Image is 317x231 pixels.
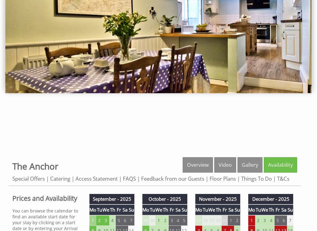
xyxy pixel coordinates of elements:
[195,205,202,216] th: Mo
[277,175,289,183] a: T&Cs
[122,205,128,216] th: Sa
[175,205,181,216] th: Sa
[268,216,274,226] td: 4
[96,205,102,216] th: Tu
[149,205,155,216] th: Tu
[268,205,274,216] th: Th
[275,205,281,216] th: Fr
[155,216,162,226] td: 1
[155,205,162,216] th: We
[228,205,234,216] th: Sa
[287,205,293,216] th: Su
[169,216,175,226] td: 3
[162,205,168,216] th: Th
[128,205,134,216] th: Su
[116,205,122,216] th: Fr
[287,216,293,226] td: 7
[195,216,202,226] td: 27
[228,216,234,226] td: 1
[248,194,293,205] th: December - 2025
[210,175,236,183] a: Floor Plans
[169,205,175,216] th: Fr
[50,175,70,183] a: Catering
[248,216,255,226] td: 1
[202,216,208,226] td: 28
[255,216,261,226] td: 2
[142,216,150,226] td: 29
[141,175,204,183] a: Feedback from our Guests
[255,205,261,216] th: Tu
[142,194,188,205] th: October - 2025
[149,216,155,226] td: 30
[214,157,236,173] a: Video
[89,194,135,205] th: September - 2025
[76,175,118,183] a: Access Statement
[122,216,128,226] td: 6
[261,205,268,216] th: We
[222,216,228,226] td: 31
[96,216,102,226] td: 2
[102,205,109,216] th: We
[281,205,287,216] th: Sa
[162,216,168,226] td: 2
[222,205,228,216] th: Fr
[181,216,187,226] td: 5
[215,205,221,216] th: Th
[181,205,187,216] th: Su
[264,157,297,173] a: Availability
[237,157,263,173] a: Gallery
[175,216,181,226] td: 4
[183,157,213,173] a: Overview
[12,194,78,203] a: Prices and Availability
[241,175,272,183] a: Things To Do
[202,205,208,216] th: Tu
[4,107,313,153] iframe: Customer reviews powered by Trustpilot
[89,216,97,226] td: 1
[208,205,215,216] th: We
[234,216,240,226] td: 2
[12,161,58,172] a: The Anchor
[89,205,97,216] th: Mo
[234,205,240,216] th: Su
[109,216,115,226] td: 4
[208,216,215,226] td: 29
[142,205,150,216] th: Mo
[128,216,134,226] td: 7
[275,216,281,226] td: 5
[281,216,287,226] td: 6
[261,216,268,226] td: 3
[248,205,255,216] th: Mo
[116,216,122,226] td: 5
[195,194,241,205] th: November - 2025
[102,216,109,226] td: 3
[123,175,136,183] a: FAQS
[109,205,115,216] th: Th
[215,216,221,226] td: 30
[12,175,45,183] a: Special Offers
